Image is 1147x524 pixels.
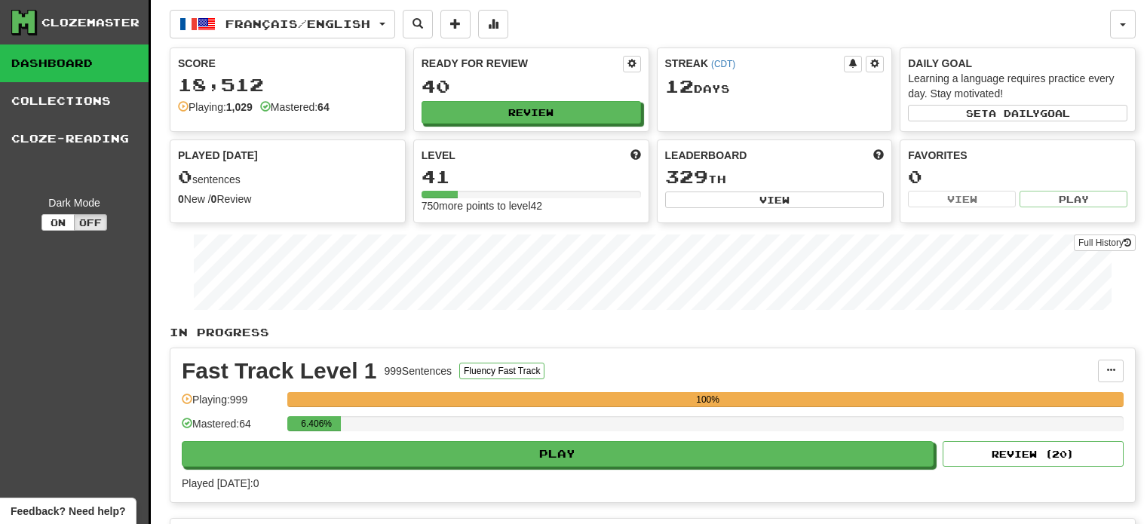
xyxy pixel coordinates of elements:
span: Leaderboard [665,148,747,163]
button: Search sentences [403,10,433,38]
div: Clozemaster [41,15,140,30]
div: New / Review [178,192,397,207]
div: Learning a language requires practice every day. Stay motivated! [908,71,1127,101]
button: Off [74,214,107,231]
span: Open feedback widget [11,504,125,519]
p: In Progress [170,325,1136,340]
div: 41 [422,167,641,186]
strong: 1,029 [226,101,253,113]
strong: 0 [178,193,184,205]
span: 12 [665,75,694,97]
button: Français/English [170,10,395,38]
button: Review [422,101,641,124]
button: Fluency Fast Track [459,363,544,379]
div: Mastered: [260,100,330,115]
button: View [665,192,885,208]
div: 750 more points to level 42 [422,198,641,213]
div: Score [178,56,397,71]
a: (CDT) [711,59,735,69]
strong: 0 [211,193,217,205]
button: More stats [478,10,508,38]
span: Level [422,148,455,163]
div: Playing: [178,100,253,115]
div: Day s [665,77,885,97]
button: On [41,214,75,231]
div: Favorites [908,148,1127,163]
span: Played [DATE]: 0 [182,477,259,489]
div: Fast Track Level 1 [182,360,377,382]
strong: 64 [317,101,330,113]
div: Daily Goal [908,56,1127,71]
div: Playing: 999 [182,392,280,417]
div: 100% [292,392,1124,407]
span: a daily [989,108,1040,118]
div: 18,512 [178,75,397,94]
span: 329 [665,166,708,187]
div: 40 [422,77,641,96]
div: 0 [908,167,1127,186]
div: Dark Mode [11,195,137,210]
span: Français / English [225,17,370,30]
div: 999 Sentences [385,363,452,378]
button: Add sentence to collection [440,10,471,38]
span: This week in points, UTC [873,148,884,163]
button: Play [1020,191,1127,207]
button: View [908,191,1016,207]
div: 6.406% [292,416,341,431]
a: Full History [1074,234,1136,251]
button: Play [182,441,934,467]
button: Review (20) [943,441,1124,467]
span: Played [DATE] [178,148,258,163]
button: Seta dailygoal [908,105,1127,121]
div: sentences [178,167,397,187]
span: 0 [178,166,192,187]
div: Streak [665,56,845,71]
div: Ready for Review [422,56,623,71]
span: Score more points to level up [630,148,641,163]
div: th [665,167,885,187]
div: Mastered: 64 [182,416,280,441]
